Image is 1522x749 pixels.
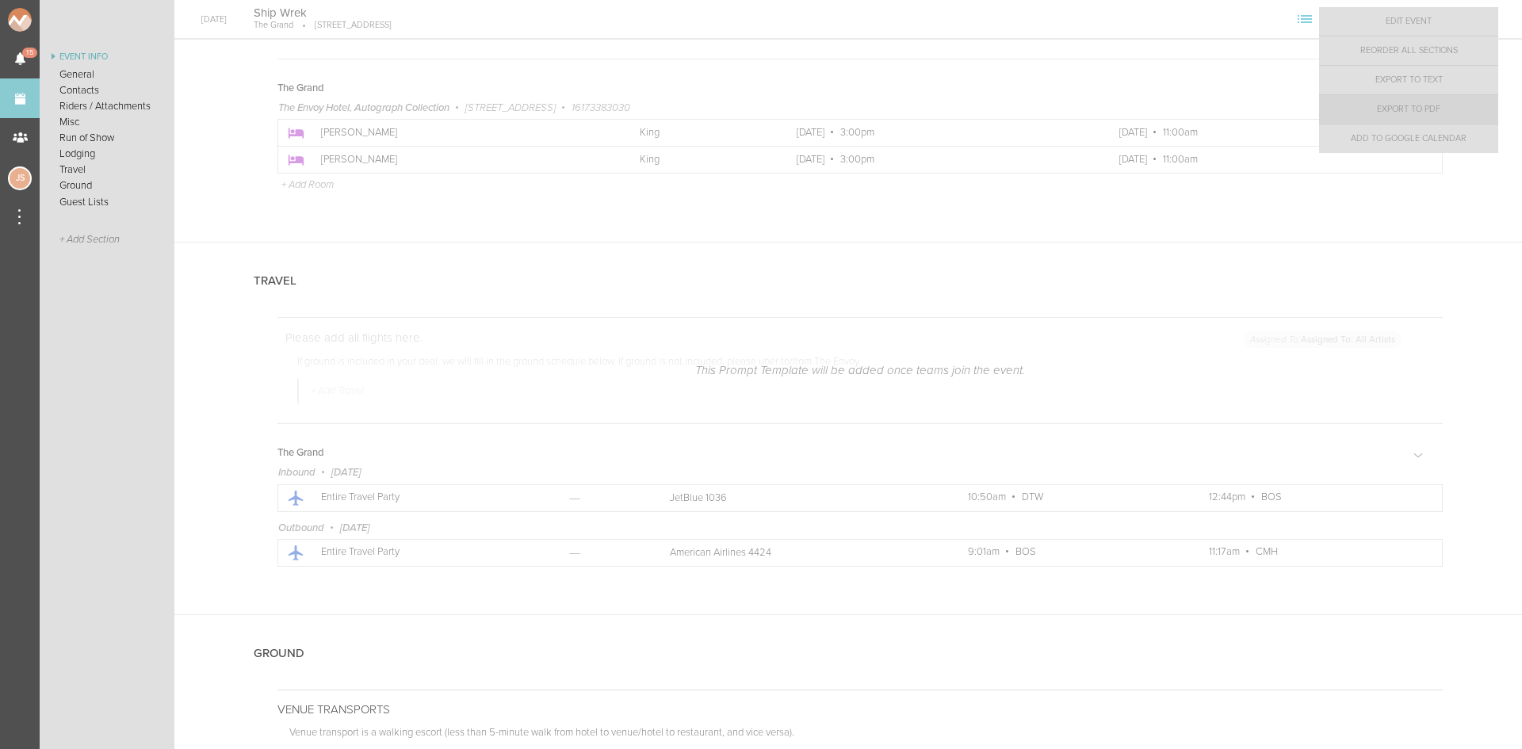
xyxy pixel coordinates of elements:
a: Export to Text [1319,66,1498,94]
span: + Add Section [59,234,120,246]
span: 11:00am [1163,126,1198,139]
a: Add to Google Calendar [1319,124,1498,153]
a: Run of Show [40,130,174,146]
h5: The Grand [277,448,324,458]
span: The Envoy Hotel, Autograph Collection [278,101,449,114]
h4: Travel [254,274,296,288]
p: American Airlines 4424 [670,546,933,559]
a: Misc [40,114,174,130]
p: Venue transport is a walking escort (less than 5-minute walk from hotel to venue/hotel to restaur... [289,726,1443,743]
p: King [640,126,762,139]
span: CMH [1256,545,1278,558]
span: 16173383030 [572,101,630,114]
span: Inbound [278,466,315,479]
span: 10:50am [968,491,1006,503]
h5: The Grand [277,83,324,94]
a: Event Info [40,48,174,67]
span: [DATE] [331,466,361,479]
p: + Add Room [281,178,334,191]
span: BOS [1015,545,1036,558]
span: BOS [1261,491,1282,503]
a: Ground [40,178,174,193]
div: The Grand [1360,6,1388,33]
a: Edit Event [1319,7,1498,36]
span: 15 [22,48,37,58]
p: [PERSON_NAME] [321,127,605,139]
a: Lodging [40,146,174,162]
span: [DATE] [797,126,824,139]
div: Jessica Smith [8,166,32,190]
span: 3:00pm [840,126,874,139]
a: Travel [40,162,174,178]
span: View Itinerary [1317,13,1343,23]
a: Reorder All Sections [1319,36,1498,65]
a: Guest Lists [40,194,174,210]
p: [PERSON_NAME] [321,154,605,166]
span: 3:00pm [840,153,874,166]
span: DTW [1022,491,1043,503]
a: + Add Room [281,179,334,189]
span: 12:44pm [1209,491,1245,503]
span: [DATE] [1119,126,1147,139]
a: Contacts [40,82,174,98]
span: 11:00am [1163,153,1198,166]
p: Entire Travel Party [321,491,534,504]
p: Entire Travel Party [321,546,534,559]
p: [STREET_ADDRESS] [293,20,392,31]
a: General [40,67,174,82]
span: View Sections [1292,13,1317,23]
span: [DATE] [797,153,824,166]
span: [DATE] [340,522,369,534]
span: Outbound [278,522,324,534]
a: Export to PDF [1319,95,1498,124]
p: The Grand [254,20,293,31]
h4: Ground [254,647,304,660]
a: Riders / Attachments [40,98,174,114]
h4: Ship Wrek [254,6,392,21]
img: NOMAD [8,8,98,32]
span: 9:01am [968,545,1000,558]
p: VENUE TRANSPORTS [277,702,1443,717]
span: [STREET_ADDRESS] [465,101,556,114]
span: [DATE] [1119,153,1147,166]
p: King [640,153,762,166]
span: 11:17am [1209,545,1240,558]
p: JetBlue 1036 [670,491,933,504]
